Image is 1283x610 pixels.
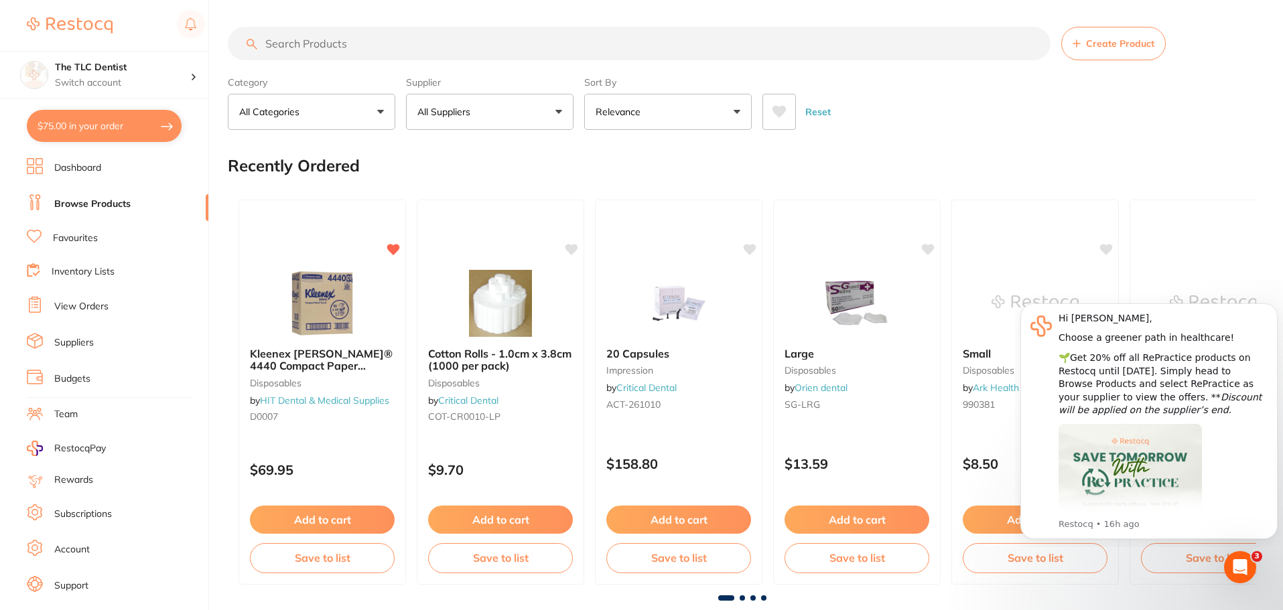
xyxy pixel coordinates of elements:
img: 20 Capsules [635,270,722,337]
button: Add to cart [963,506,1107,534]
h4: The TLC Dentist [55,61,190,74]
button: Add to cart [250,506,395,534]
button: Add to cart [428,506,573,534]
p: $9.70 [428,462,573,477]
p: $13.59 [785,456,929,471]
img: Kleenex Kimberly Clark® 4440 Compact Paper Towels [279,270,366,337]
img: RestocqPay [27,441,43,456]
span: by [606,382,677,394]
a: View Orders [54,300,109,313]
a: Restocq Logo [27,10,113,41]
img: Cotton Rolls - 1.0cm x 3.8cm (1000 per pack) [457,270,544,337]
img: Small [992,270,1079,337]
a: Inventory Lists [52,265,115,279]
button: Save to list [428,543,573,573]
p: Relevance [596,105,646,119]
b: Kleenex Kimberly Clark® 4440 Compact Paper Towels [250,348,395,372]
a: RestocqPay [27,441,106,456]
a: Suppliers [54,336,94,350]
span: by [428,394,498,406]
span: RestocqPay [54,442,106,455]
small: disposables [428,378,573,388]
button: Save to list [606,543,751,573]
img: Large [1170,270,1257,337]
input: Search Products [228,27,1051,60]
small: COT-CR0010-LP [428,411,573,422]
p: All Suppliers [417,105,476,119]
a: Account [54,543,90,556]
img: The TLC Dentist [21,62,48,88]
a: Subscriptions [54,508,112,521]
button: Save to list [785,543,929,573]
button: All Suppliers [406,94,573,130]
small: ACT-261010 [606,399,751,410]
a: Budgets [54,372,90,386]
a: Dashboard [54,161,101,175]
span: by [250,394,389,406]
p: $69.95 [250,462,395,477]
button: Add to cart [606,506,751,534]
button: Save to list [250,543,395,573]
p: All Categories [239,105,305,119]
a: Favourites [53,232,98,245]
iframe: Intercom notifications message [1015,291,1283,547]
small: disposables [963,365,1107,376]
a: HIT Dental & Medical Supplies [260,394,389,406]
b: Cotton Rolls - 1.0cm x 3.8cm (1000 per pack) [428,348,573,372]
a: Critical Dental [438,394,498,406]
button: $75.00 in your order [27,110,182,142]
button: Create Product [1061,27,1166,60]
button: Reset [801,94,835,130]
span: Create Product [1086,38,1154,49]
a: Ark Health [973,382,1019,394]
label: Supplier [406,76,573,88]
small: impression [606,365,751,376]
img: Restocq Logo [27,17,113,33]
label: Category [228,76,395,88]
small: disposables [785,365,929,376]
a: Rewards [54,473,93,487]
span: by [785,382,848,394]
a: Critical Dental [616,382,677,394]
img: Large [813,270,900,337]
h2: Recently Ordered [228,157,360,175]
button: Relevance [584,94,752,130]
a: Browse Products [54,198,131,211]
a: Orien dental [795,382,848,394]
small: SG-LRG [785,399,929,410]
p: $8.50 [963,456,1107,471]
a: Support [54,579,88,593]
span: by [963,382,1019,394]
b: Large [785,348,929,360]
p: Switch account [55,76,190,90]
small: 990381 [963,399,1107,410]
button: Add to cart [785,506,929,534]
small: disposables [250,378,395,388]
p: $158.80 [606,456,751,471]
b: Small [963,348,1107,360]
span: 3 [1252,551,1262,562]
button: Save to list [963,543,1107,573]
b: 20 Capsules [606,348,751,360]
small: D0007 [250,411,395,422]
a: Team [54,408,78,421]
button: All Categories [228,94,395,130]
label: Sort By [584,76,752,88]
iframe: Intercom live chat [1224,551,1256,583]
